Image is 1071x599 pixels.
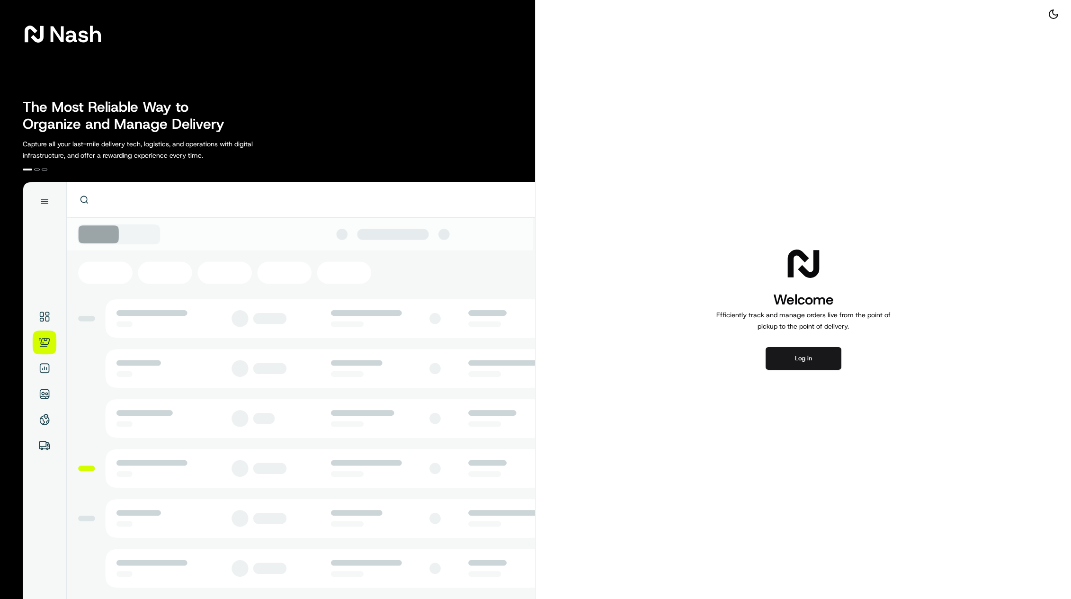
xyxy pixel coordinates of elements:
h1: Welcome [713,290,894,309]
p: Capture all your last-mile delivery tech, logistics, and operations with digital infrastructure, ... [23,138,295,161]
button: Log in [766,347,841,370]
h2: The Most Reliable Way to Organize and Manage Delivery [23,98,235,133]
p: Efficiently track and manage orders live from the point of pickup to the point of delivery. [713,309,894,332]
span: Nash [49,25,102,44]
